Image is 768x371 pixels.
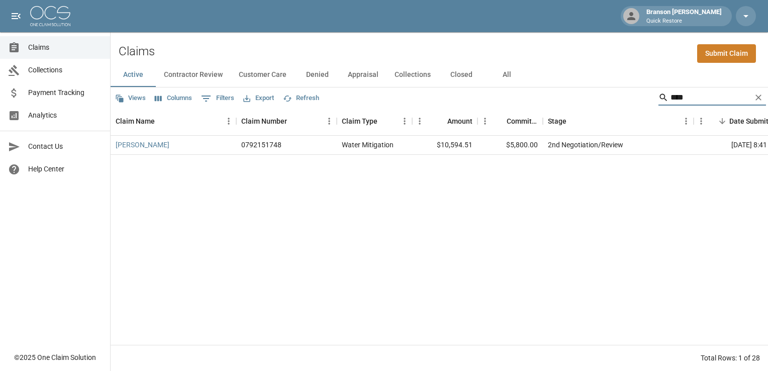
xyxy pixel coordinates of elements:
[342,107,377,135] div: Claim Type
[231,63,295,87] button: Customer Care
[287,114,301,128] button: Sort
[387,63,439,87] button: Collections
[642,7,726,25] div: Branson [PERSON_NAME]
[543,107,694,135] div: Stage
[28,42,102,53] span: Claims
[477,136,543,155] div: $5,800.00
[28,141,102,152] span: Contact Us
[152,90,195,106] button: Select columns
[28,164,102,174] span: Help Center
[155,114,169,128] button: Sort
[697,44,756,63] a: Submit Claim
[119,44,155,59] h2: Claims
[28,110,102,121] span: Analytics
[412,107,477,135] div: Amount
[30,6,70,26] img: ocs-logo-white-transparent.png
[116,140,169,150] a: [PERSON_NAME]
[477,107,543,135] div: Committed Amount
[701,353,760,363] div: Total Rows: 1 of 28
[241,107,287,135] div: Claim Number
[548,140,623,150] div: 2nd Negotiation/Review
[477,114,493,129] button: Menu
[751,90,766,105] button: Clear
[6,6,26,26] button: open drawer
[116,107,155,135] div: Claim Name
[340,63,387,87] button: Appraisal
[397,114,412,129] button: Menu
[111,107,236,135] div: Claim Name
[658,89,766,108] div: Search
[295,63,340,87] button: Denied
[377,114,392,128] button: Sort
[447,107,472,135] div: Amount
[322,114,337,129] button: Menu
[646,17,722,26] p: Quick Restore
[241,90,276,106] button: Export
[493,114,507,128] button: Sort
[236,107,337,135] div: Claim Number
[14,352,96,362] div: © 2025 One Claim Solution
[694,114,709,129] button: Menu
[412,114,427,129] button: Menu
[484,63,529,87] button: All
[199,90,237,107] button: Show filters
[28,87,102,98] span: Payment Tracking
[280,90,322,106] button: Refresh
[566,114,581,128] button: Sort
[433,114,447,128] button: Sort
[113,90,148,106] button: Views
[342,140,394,150] div: Water Mitigation
[221,114,236,129] button: Menu
[156,63,231,87] button: Contractor Review
[679,114,694,129] button: Menu
[715,114,729,128] button: Sort
[241,140,281,150] div: 0792151748
[507,107,538,135] div: Committed Amount
[548,107,566,135] div: Stage
[412,136,477,155] div: $10,594.51
[439,63,484,87] button: Closed
[111,63,768,87] div: dynamic tabs
[337,107,412,135] div: Claim Type
[28,65,102,75] span: Collections
[111,63,156,87] button: Active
